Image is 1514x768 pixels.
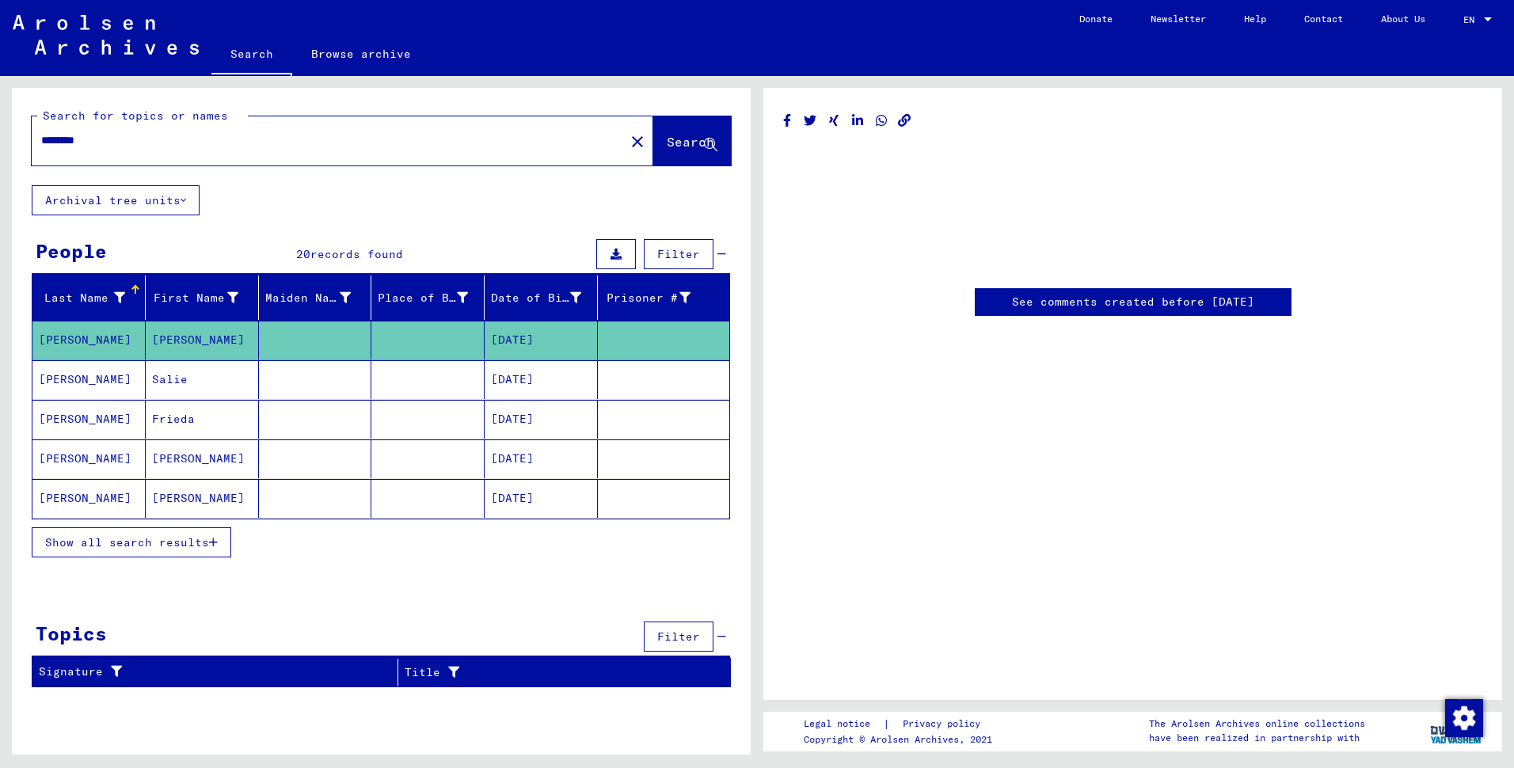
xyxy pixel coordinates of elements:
p: Copyright © Arolsen Archives, 2021 [804,732,999,747]
mat-header-cell: Last Name [32,276,146,320]
button: Share on Twitter [802,111,819,131]
mat-header-cell: Place of Birth [371,276,485,320]
a: Privacy policy [890,716,999,732]
div: Change consent [1444,698,1482,736]
div: Date of Birth [491,285,601,310]
div: Date of Birth [491,290,581,306]
mat-cell: [PERSON_NAME] [32,400,146,439]
mat-cell: [DATE] [485,321,598,359]
div: Prisoner # [604,285,710,310]
div: Place of Birth [378,290,468,306]
mat-cell: [DATE] [485,439,598,478]
img: Arolsen_neg.svg [13,15,199,55]
div: Maiden Name [265,290,352,306]
mat-cell: [PERSON_NAME] [32,321,146,359]
span: records found [310,247,403,261]
a: See comments created before [DATE] [1012,294,1254,310]
div: Signature [39,660,401,685]
span: Filter [657,629,700,644]
span: Filter [657,247,700,261]
mat-cell: [DATE] [485,479,598,518]
mat-cell: [PERSON_NAME] [146,439,259,478]
mat-cell: [DATE] [485,400,598,439]
button: Share on Xing [826,111,843,131]
mat-cell: [PERSON_NAME] [32,360,146,399]
span: EN [1463,14,1481,25]
a: Browse archive [292,35,430,73]
mat-cell: [PERSON_NAME] [146,479,259,518]
button: Copy link [896,111,913,131]
button: Clear [622,125,653,157]
div: First Name [152,290,238,306]
div: Title [405,664,699,681]
img: Change consent [1445,699,1483,737]
mat-cell: Frieda [146,400,259,439]
p: have been realized in partnership with [1149,731,1365,745]
button: Search [653,116,731,165]
mat-cell: [PERSON_NAME] [32,479,146,518]
div: First Name [152,285,258,310]
div: Signature [39,663,386,680]
div: Maiden Name [265,285,371,310]
span: Show all search results [45,535,209,549]
div: Place of Birth [378,285,488,310]
span: 20 [296,247,310,261]
div: Last Name [39,285,145,310]
button: Share on WhatsApp [873,111,890,131]
button: Share on Facebook [779,111,796,131]
mat-header-cell: Maiden Name [259,276,372,320]
a: Search [211,35,292,76]
mat-cell: [DATE] [485,360,598,399]
img: yv_logo.png [1427,711,1486,751]
mat-header-cell: First Name [146,276,259,320]
mat-cell: [PERSON_NAME] [146,321,259,359]
div: People [36,237,107,265]
mat-icon: close [628,132,647,151]
div: Prisoner # [604,290,690,306]
p: The Arolsen Archives online collections [1149,717,1365,731]
a: Legal notice [804,716,883,732]
button: Filter [644,622,713,652]
mat-header-cell: Date of Birth [485,276,598,320]
button: Show all search results [32,527,231,557]
mat-label: Search for topics or names [43,108,228,123]
div: Title [405,660,715,685]
mat-header-cell: Prisoner # [598,276,729,320]
button: Share on LinkedIn [850,111,866,131]
div: | [804,716,999,732]
button: Filter [644,239,713,269]
span: Search [667,134,714,150]
button: Archival tree units [32,185,200,215]
div: Topics [36,619,107,648]
mat-cell: Salie [146,360,259,399]
mat-cell: [PERSON_NAME] [32,439,146,478]
div: Last Name [39,290,125,306]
